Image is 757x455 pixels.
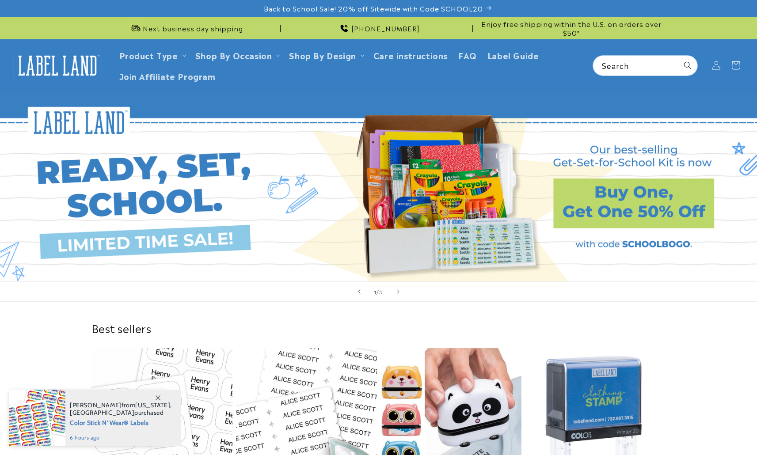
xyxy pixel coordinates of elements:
a: Label Land [10,49,105,83]
a: Label Guide [482,45,544,65]
a: Care instructions [368,45,453,65]
span: from , purchased [70,402,172,417]
span: [GEOGRAPHIC_DATA] [70,409,134,417]
button: Next slide [388,282,408,301]
summary: Product Type [114,45,190,65]
a: Shop By Design [289,49,356,61]
span: Back to School Sale! 20% off Sitewide with Code SCHOOL20 [264,4,483,13]
h2: Best sellers [91,321,666,335]
div: Announcement [477,17,666,39]
span: 5 [379,287,383,296]
span: Care instructions [373,50,448,60]
a: Product Type [119,49,178,61]
span: Label Guide [487,50,539,60]
div: Announcement [284,17,473,39]
span: [PHONE_NUMBER] [351,24,420,33]
span: [US_STATE] [135,401,170,409]
span: FAQ [458,50,477,60]
span: Join Affiliate Program [119,71,216,81]
a: FAQ [453,45,482,65]
button: Search [678,56,697,75]
img: Label Land [13,52,102,79]
span: Shop By Occasion [195,50,272,60]
summary: Shop By Occasion [190,45,284,65]
span: Enjoy free shipping within the U.S. on orders over $50* [477,19,666,37]
span: [PERSON_NAME] [70,401,122,409]
div: Announcement [91,17,281,39]
span: / [377,287,379,296]
button: Previous slide [350,282,369,301]
span: 1 [374,287,377,296]
summary: Shop By Design [284,45,368,65]
a: Join Affiliate Program [114,65,221,86]
span: Next business day shipping [143,24,243,33]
